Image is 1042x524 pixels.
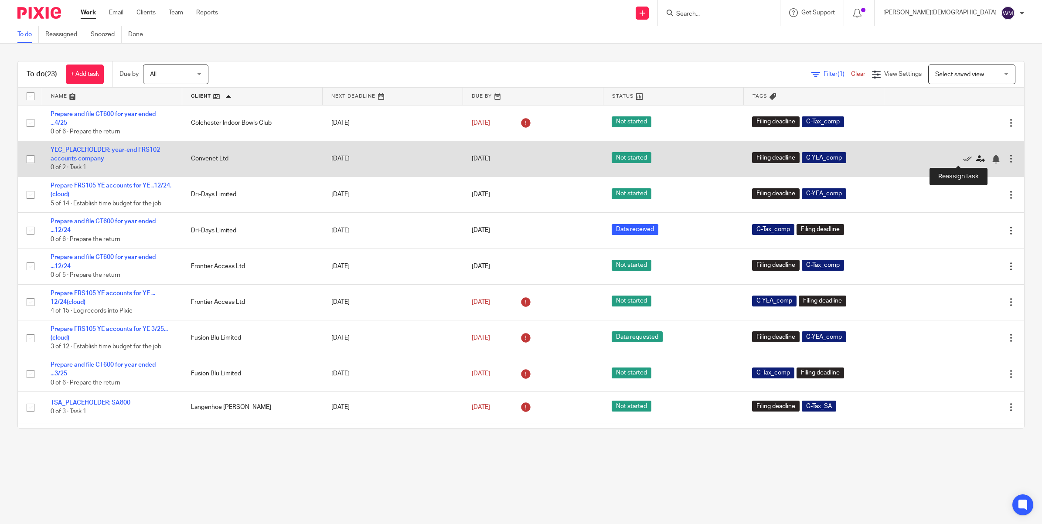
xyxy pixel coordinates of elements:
span: (1) [838,71,844,77]
span: 0 of 6 · Prepare the return [51,236,120,242]
span: (23) [45,71,57,78]
span: All [150,71,157,78]
td: Frontier Access Ltd [182,248,323,284]
span: Data received [612,224,658,235]
p: [PERSON_NAME][DEMOGRAPHIC_DATA] [883,8,997,17]
a: Reassigned [45,26,84,43]
a: To do [17,26,39,43]
a: Prepare and file CT600 for year ended ...12/24 [51,218,156,233]
span: Not started [612,260,651,271]
a: Snoozed [91,26,122,43]
td: Convenet Ltd [182,141,323,177]
span: Not started [612,367,651,378]
span: Filing deadline [752,116,800,127]
a: + Add task [66,65,104,84]
a: Prepare FRS105 YE accounts for YE 3/25... (cloud) [51,326,168,341]
span: 0 of 3 · Task 1 [51,408,86,415]
td: Dri-Days Limited [182,177,323,212]
span: Not started [612,401,651,412]
span: [DATE] [472,263,490,269]
a: Done [128,26,150,43]
a: Team [169,8,183,17]
a: Prepare and file CT600 for year ended ...12/24 [51,254,156,269]
span: 3 of 12 · Establish time budget for the job [51,344,161,350]
a: Prepare FRS105 YE accounts for YE ... 12/24(cloud) [51,290,155,305]
a: Clear [851,71,865,77]
span: 0 of 6 · Prepare the return [51,129,120,135]
td: Langenhoe [PERSON_NAME] [182,423,323,459]
td: [DATE] [323,320,463,356]
img: svg%3E [1001,6,1015,20]
span: 0 of 6 · Prepare the return [51,380,120,386]
a: TSA_PLACEHOLDER: SA800 [51,400,130,406]
span: [DATE] [472,228,490,234]
td: [DATE] [323,284,463,320]
span: Filter [824,71,851,77]
td: Dri-Days Limited [182,213,323,248]
span: Tags [753,94,767,99]
span: 4 of 15 · Log records into Pixie [51,308,133,314]
td: Fusion Blu Limited [182,320,323,356]
span: Filing deadline [752,188,800,199]
a: YEC_PLACEHOLDER: year-end FRS102 accounts company [51,147,160,162]
td: Colchester Indoor Bowls Club [182,105,323,141]
h1: To do [27,70,57,79]
span: Data requested [612,331,663,342]
span: Filing deadline [799,296,846,306]
span: C-Tax_comp [802,116,844,127]
img: Pixie [17,7,61,19]
input: Search [675,10,754,18]
span: C-YEA_comp [752,296,797,306]
span: 0 of 5 · Prepare the return [51,272,120,278]
span: Not started [612,116,651,127]
p: Due by [119,70,139,78]
span: Filing deadline [752,401,800,412]
span: [DATE] [472,371,490,377]
span: [DATE] [472,299,490,305]
span: C-YEA_comp [802,152,846,163]
span: Select saved view [935,71,984,78]
span: 0 of 2 · Task 1 [51,165,86,171]
td: Langenhoe [PERSON_NAME] [182,392,323,423]
span: Not started [612,152,651,163]
span: Not started [612,188,651,199]
a: Prepare FRS105 YE accounts for YE ..12/24. (cloud) [51,183,171,197]
a: Mark as done [963,154,976,163]
span: C-Tax_comp [802,260,844,271]
span: C-Tax_comp [752,367,794,378]
span: [DATE] [472,156,490,162]
td: Frontier Access Ltd [182,284,323,320]
a: Work [81,8,96,17]
td: [DATE] [323,248,463,284]
a: Reports [196,8,218,17]
span: C-YEA_comp [802,188,846,199]
a: Email [109,8,123,17]
span: C-Tax_SA [802,401,836,412]
span: Filing deadline [797,224,844,235]
span: Get Support [801,10,835,16]
span: Filing deadline [752,152,800,163]
span: View Settings [884,71,922,77]
span: Not started [612,296,651,306]
span: Filing deadline [752,260,800,271]
span: 5 of 14 · Establish time budget for the job [51,201,161,207]
span: C-Tax_comp [752,224,794,235]
td: [DATE] [323,213,463,248]
td: [DATE] [323,141,463,177]
span: [DATE] [472,191,490,197]
span: C-YEA_comp [802,331,846,342]
td: Fusion Blu Limited [182,356,323,391]
a: Clients [136,8,156,17]
td: [DATE] [323,105,463,141]
span: Filing deadline [797,367,844,378]
td: [DATE] [323,423,463,459]
td: [DATE] [323,392,463,423]
a: Prepare and file CT600 for year ended ...3/25 [51,362,156,377]
span: [DATE] [472,120,490,126]
td: [DATE] [323,356,463,391]
span: Filing deadline [752,331,800,342]
a: Prepare and file CT600 for year ended ...4/25 [51,111,156,126]
td: [DATE] [323,177,463,212]
span: [DATE] [472,335,490,341]
span: [DATE] [472,404,490,410]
